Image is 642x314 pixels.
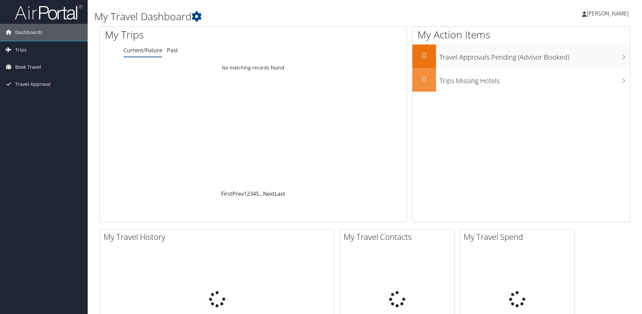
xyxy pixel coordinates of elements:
[15,59,41,75] span: Book Travel
[263,190,275,197] a: Next
[275,190,285,197] a: Last
[104,231,334,243] h2: My Travel History
[253,190,256,197] a: 4
[259,190,263,197] span: …
[244,190,247,197] a: 1
[167,46,178,54] a: Past
[15,24,42,41] span: Dashboards
[105,28,274,42] h1: My Trips
[412,73,436,85] h2: 0
[412,50,436,61] h2: 0
[247,190,250,197] a: 2
[256,190,259,197] a: 5
[94,9,455,24] h1: My Travel Dashboard
[344,231,454,243] h2: My Travel Contacts
[412,44,630,68] a: 0Travel Approvals Pending (Advisor Booked)
[464,231,574,243] h2: My Travel Spend
[582,3,635,24] a: [PERSON_NAME]
[15,4,82,20] img: airportal-logo.png
[100,62,407,74] td: No matching records found
[439,73,630,86] h3: Trips Missing Hotels
[221,190,232,197] a: First
[250,190,253,197] a: 3
[15,76,51,93] span: Travel Approval
[412,68,630,92] a: 0Trips Missing Hotels
[587,10,629,17] span: [PERSON_NAME]
[412,28,630,42] h1: My Action Items
[15,41,27,58] span: Trips
[232,190,244,197] a: Prev
[439,49,630,62] h3: Travel Approvals Pending (Advisor Booked)
[123,46,162,54] a: Current/Future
